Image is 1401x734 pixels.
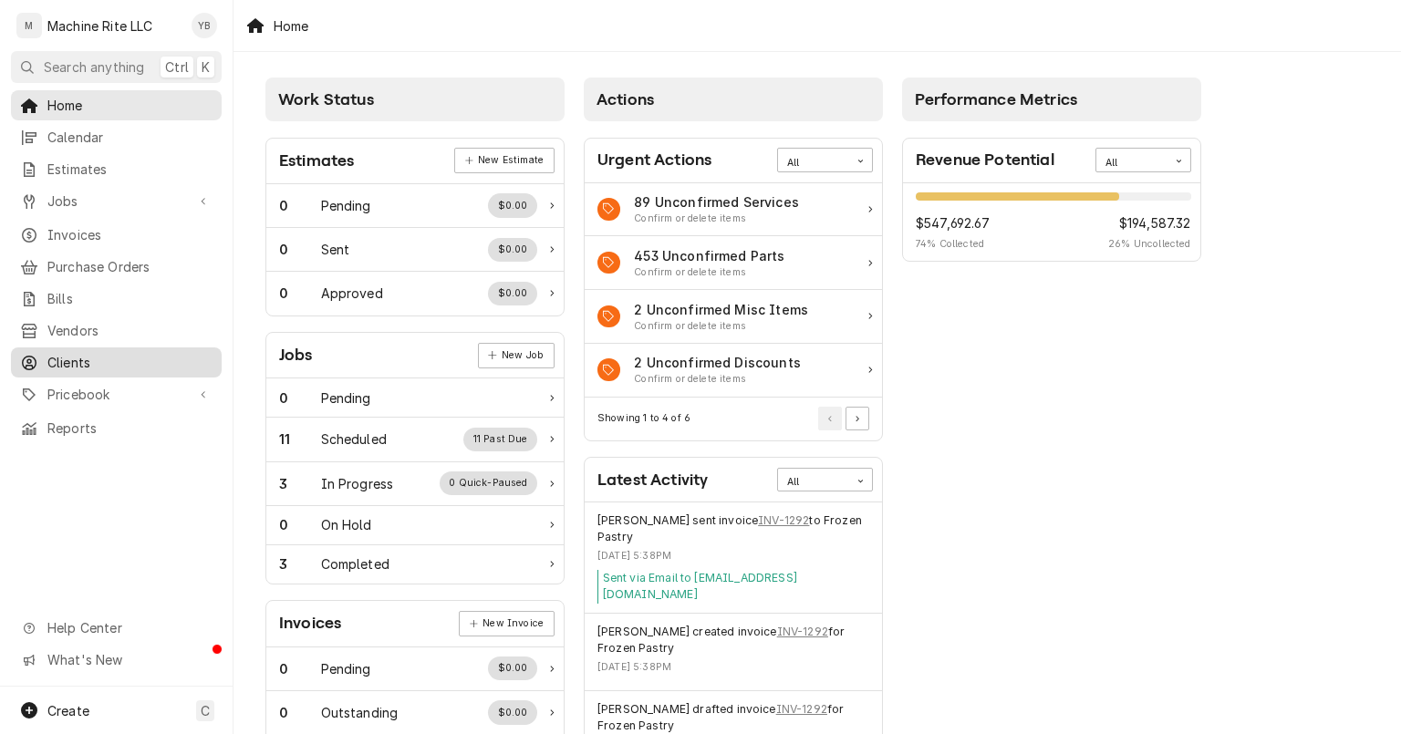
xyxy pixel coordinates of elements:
[787,475,840,490] div: All
[47,257,213,276] span: Purchase Orders
[585,458,882,502] div: Card Header
[16,13,42,38] div: M
[777,624,828,640] a: INV-1292
[321,388,371,408] div: Work Status Title
[585,290,882,344] a: Action Item
[902,78,1201,121] div: Card Column Header
[902,138,1201,263] div: Card: Revenue Potential
[11,154,222,184] a: Estimates
[916,213,990,252] div: Revenue Potential Collected
[585,236,882,290] div: Action Item
[47,618,211,637] span: Help Center
[634,372,801,387] div: Action Item Suggestion
[454,148,554,173] div: Card Link Button
[597,624,869,657] div: Event String
[903,183,1200,262] div: Card Data
[279,343,313,367] div: Card Title
[47,191,185,211] span: Jobs
[279,240,321,259] div: Work Status Count
[47,16,153,36] div: Machine Rite LLC
[915,90,1077,109] span: Performance Metrics
[266,506,564,545] a: Work Status
[916,148,1054,172] div: Card Title
[321,659,371,678] div: Work Status Title
[44,57,144,77] span: Search anything
[321,240,350,259] div: Work Status Title
[585,398,882,440] div: Card Footer: Pagination
[279,429,321,449] div: Work Status Count
[266,462,564,506] a: Work Status
[916,213,990,233] span: $547,692.67
[266,601,564,646] div: Card Header
[279,196,321,215] div: Work Status Count
[279,474,321,493] div: Work Status Count
[584,138,883,441] div: Card: Urgent Actions
[11,347,222,377] a: Clients
[266,545,564,584] a: Work Status
[279,149,354,173] div: Card Title
[597,570,869,604] div: Event Message
[279,611,341,636] div: Card Title
[266,272,564,315] div: Work Status
[11,122,222,152] a: Calendar
[266,378,564,418] div: Work Status
[459,611,554,636] div: Card Link Button
[201,701,210,720] span: C
[321,554,389,574] div: Work Status Title
[597,512,869,604] div: Event Details
[597,549,869,563] div: Event Timestamp
[11,220,222,250] a: Invoices
[11,186,222,216] a: Go to Jobs
[47,385,185,404] span: Pricebook
[597,148,711,172] div: Card Title
[463,428,537,451] div: Work Status Supplemental Data
[11,379,222,409] a: Go to Pricebook
[11,413,222,443] a: Reports
[916,192,1191,252] div: Revenue Potential Details
[916,237,990,252] span: 74 % Collected
[1108,213,1190,252] div: Revenue Potential Collected
[634,212,799,226] div: Action Item Suggestion
[321,284,383,303] div: Work Status Title
[488,700,537,724] div: Work Status Supplemental Data
[440,471,537,495] div: Work Status Supplemental Data
[321,474,394,493] div: Work Status Title
[279,284,321,303] div: Work Status Count
[265,332,565,584] div: Card: Jobs
[11,613,222,643] a: Go to Help Center
[266,378,564,584] div: Card Data
[597,660,869,675] div: Event Timestamp
[266,228,564,272] div: Work Status
[192,13,217,38] div: Yumy Breuer's Avatar
[278,90,374,109] span: Work Status
[1108,237,1190,252] span: 26 % Uncollected
[47,703,89,718] span: Create
[585,614,882,691] div: Event
[321,515,372,534] div: Work Status Title
[11,90,222,120] a: Home
[758,512,809,529] a: INV-1292
[266,184,564,228] div: Work Status
[47,321,213,340] span: Vendors
[585,183,882,237] a: Action Item
[321,429,387,449] div: Work Status Title
[488,238,537,262] div: Work Status Supplemental Data
[818,407,842,430] button: Go to Previous Page
[585,139,882,183] div: Card Header
[279,703,321,722] div: Work Status Count
[11,315,222,346] a: Vendors
[597,468,708,492] div: Card Title
[16,13,42,38] div: Machine Rite LLC's Avatar
[265,78,565,121] div: Card Column Header
[266,418,564,461] a: Work Status
[11,284,222,314] a: Bills
[266,333,564,378] div: Card Header
[1108,213,1190,233] span: $194,587.32
[846,407,869,430] button: Go to Next Page
[47,289,213,308] span: Bills
[165,57,189,77] span: Ctrl
[776,701,827,718] a: INV-1292
[478,343,555,368] div: Card Link Button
